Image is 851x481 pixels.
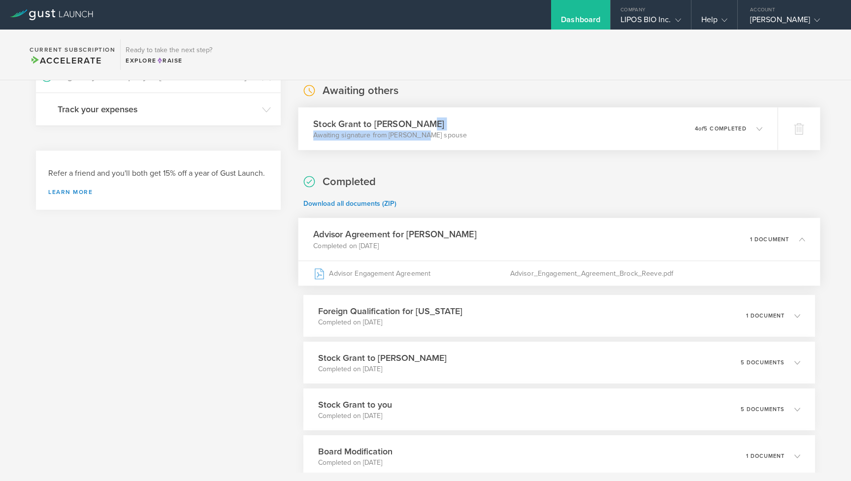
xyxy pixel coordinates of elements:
h2: Current Subscription [30,47,115,53]
h3: Stock Grant to [PERSON_NAME] [318,352,447,364]
h3: Stock Grant to [PERSON_NAME] [313,117,467,130]
div: LIPOS BIO Inc. [621,15,681,30]
div: [PERSON_NAME] [750,15,834,30]
h3: Board Modification [318,445,393,458]
p: Completed on [DATE] [318,318,462,327]
h2: Completed [323,175,376,189]
h3: Stock Grant to you [318,398,392,411]
a: Download all documents (ZIP) [303,199,396,208]
span: Accelerate [30,55,101,66]
p: 1 document [750,236,789,242]
div: Advisor Engagement Agreement [313,261,510,286]
h3: Advisor Agreement for [PERSON_NAME] [313,228,477,241]
h3: Track your expenses [58,103,257,116]
div: Help [701,15,727,30]
p: Completed on [DATE] [318,364,447,374]
span: Raise [157,57,183,64]
div: Advisor_Engagement_Agreement_Brock_Reeve.pdf [510,261,805,286]
p: Completed on [DATE] [318,411,392,421]
h3: Refer a friend and you'll both get 15% off a year of Gust Launch. [48,168,268,179]
p: 4 5 completed [694,126,746,131]
div: Dashboard [561,15,600,30]
p: Completed on [DATE] [313,241,477,251]
p: 1 document [746,453,785,459]
h2: Awaiting others [323,84,398,98]
div: Explore [126,56,212,65]
p: 1 document [746,313,785,319]
div: Ready to take the next step?ExploreRaise [120,39,217,70]
h3: Foreign Qualification for [US_STATE] [318,305,462,318]
em: of [698,126,704,132]
p: Awaiting signature from [PERSON_NAME] spouse [313,130,467,140]
p: 5 documents [741,360,785,365]
h3: Ready to take the next step? [126,47,212,54]
p: Completed on [DATE] [318,458,393,468]
a: Learn more [48,189,268,195]
p: 5 documents [741,407,785,412]
iframe: Chat Widget [802,434,851,481]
